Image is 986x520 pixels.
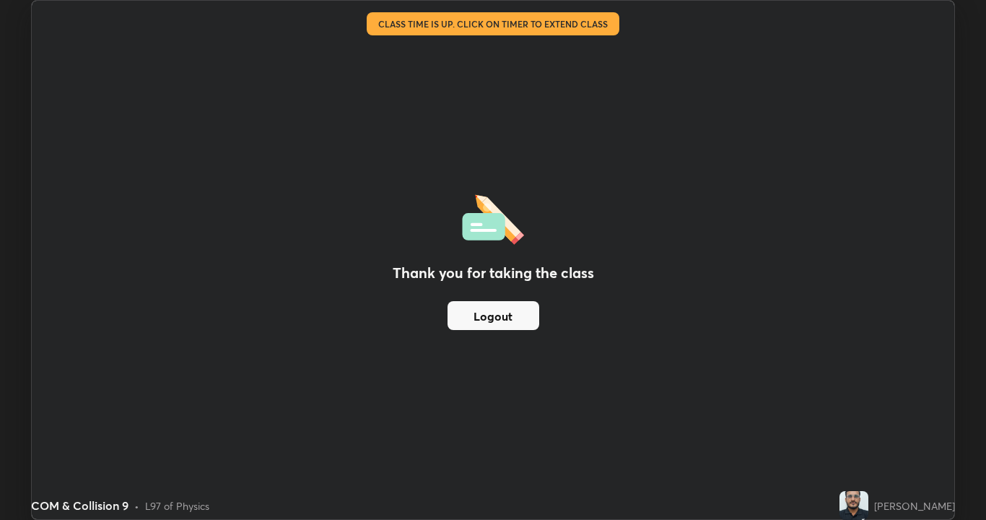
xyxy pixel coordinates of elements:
[874,498,955,513] div: [PERSON_NAME]
[393,262,594,284] h2: Thank you for taking the class
[839,491,868,520] img: ae44d311f89a4d129b28677b09dffed2.jpg
[31,497,128,514] div: COM & Collision 9
[448,301,539,330] button: Logout
[145,498,209,513] div: L97 of Physics
[462,190,524,245] img: offlineFeedback.1438e8b3.svg
[134,498,139,513] div: •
